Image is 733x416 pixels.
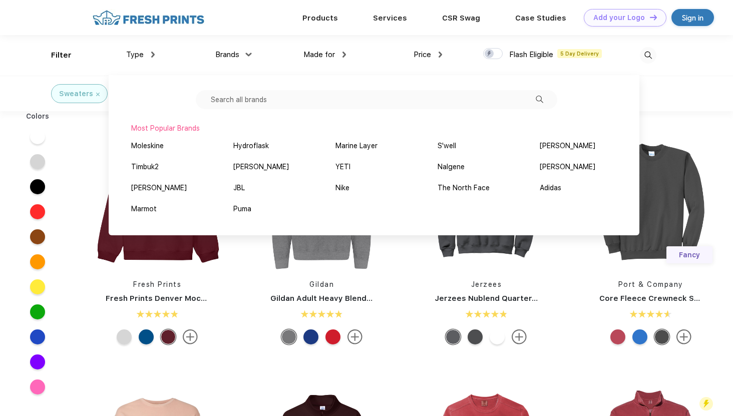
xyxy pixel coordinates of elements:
div: Royal [632,329,647,344]
img: dropdown.png [246,53,252,56]
img: dropdown.png [151,52,155,58]
img: more.svg [676,329,691,344]
a: Gildan [309,280,334,288]
span: Made for [303,50,335,59]
div: Heather Red [610,329,625,344]
img: func=resize&h=266 [91,136,224,269]
span: 5 Day Delivery [557,49,602,58]
div: Charcoal [654,329,669,344]
span: Fancy [679,251,700,259]
div: Sign in [682,12,703,24]
div: The North Face [438,183,490,193]
a: Fresh Prints [133,280,181,288]
img: func=resize&h=266 [584,136,717,269]
img: filter_cancel.svg [96,93,100,96]
div: Nike [335,183,349,193]
img: more.svg [183,329,198,344]
div: Crimson Red [161,329,176,344]
input: Search all brands [196,90,557,109]
a: Products [302,14,338,23]
a: Fresh Prints Denver Mock Neck Heavyweight Sweatshirt [106,294,323,303]
div: Most Popular Brands [131,123,617,134]
div: Timbuk2 [131,162,159,172]
div: Puma [233,204,251,214]
div: Charcoal Grey [446,329,461,344]
img: desktop_search.svg [640,47,656,64]
div: Ash Grey [117,329,132,344]
div: Marmot [131,204,157,214]
div: White [490,329,505,344]
a: Port & Company [618,280,683,288]
div: Marine Layer [335,141,378,151]
div: Filter [51,50,72,61]
div: Colors [19,111,57,122]
img: dropdown.png [439,52,442,58]
div: [PERSON_NAME] [233,162,289,172]
div: Red [325,329,340,344]
span: Price [414,50,431,59]
div: YETI [335,162,350,172]
div: S'well [438,141,456,151]
div: Moleskine [131,141,164,151]
img: more.svg [347,329,362,344]
div: Hth Deep Royal [303,329,318,344]
a: Jerzees Nublend Quarter-Zip Cadet Collar Sweatshirt [435,294,641,303]
div: Black Heather [468,329,483,344]
div: Royal Blue [139,329,154,344]
div: Adidas [540,183,561,193]
div: JBL [233,183,245,193]
span: Brands [215,50,239,59]
img: more.svg [512,329,527,344]
a: Jerzees [471,280,502,288]
div: Sweaters [59,89,93,99]
img: DT [650,15,657,20]
img: fo%20logo%202.webp [90,9,207,27]
div: Graphite Heather [281,329,296,344]
div: [PERSON_NAME] [540,162,595,172]
img: filter_dropdown_search.svg [536,96,543,103]
a: Core Fleece Crewneck Sweatshirt [599,294,731,303]
div: Add your Logo [593,14,645,22]
a: Gildan Adult Heavy Blend Adult 8 Oz. 50/50 Fleece Crew [270,294,485,303]
div: [PERSON_NAME] [131,183,187,193]
div: [PERSON_NAME] [540,141,595,151]
div: Hydroflask [233,141,269,151]
span: Type [126,50,144,59]
img: flash_active_toggle.svg [699,397,713,410]
div: Nalgene [438,162,465,172]
span: Flash Eligible [509,50,553,59]
a: Sign in [671,9,714,26]
img: dropdown.png [342,52,346,58]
